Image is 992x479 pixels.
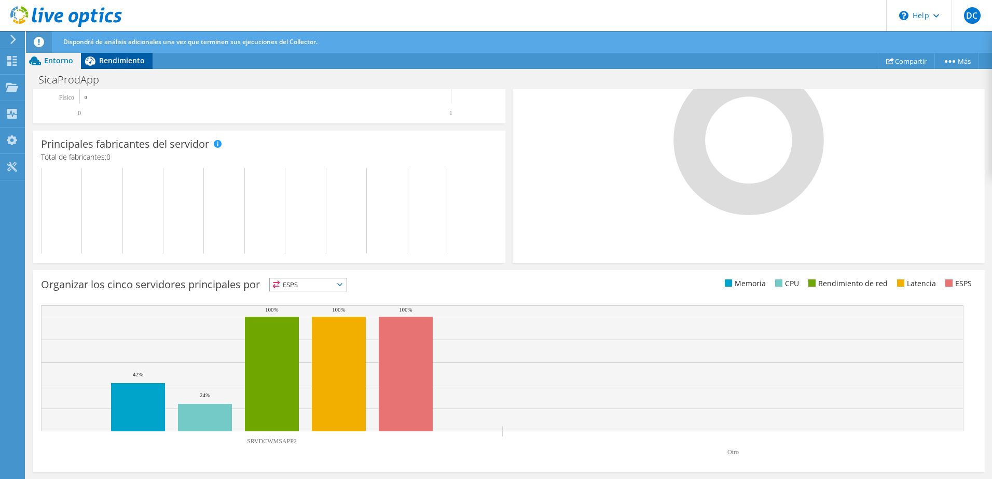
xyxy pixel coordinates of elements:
[894,278,936,289] li: Latencia
[449,109,452,117] text: 1
[34,74,115,86] h1: SicaProdApp
[943,278,972,289] li: ESPS
[78,109,81,117] text: 0
[200,392,210,398] text: 24%
[270,278,347,291] span: ESPS
[332,306,346,313] text: 100%
[773,278,799,289] li: CPU
[727,448,739,456] text: Otro
[85,95,87,100] text: 0
[133,371,143,377] text: 42%
[934,53,979,69] a: Más
[63,37,318,46] span: Dispondrá de análisis adicionales una vez que terminen sus ejecuciones del Collector.
[44,55,73,65] span: Entorno
[41,138,209,150] h3: Principales fabricantes del servidor
[878,53,935,69] a: Compartir
[59,94,74,101] tspan: Físico
[722,278,766,289] li: Memoria
[806,278,888,289] li: Rendimiento de red
[399,306,412,313] text: 100%
[964,7,981,24] span: DC
[247,438,297,445] text: SRVDCWMSAPP2
[106,152,111,162] span: 0
[899,11,908,20] svg: \n
[99,55,145,65] span: Rendimiento
[265,306,279,313] text: 100%
[41,151,498,163] h4: Total de fabricantes:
